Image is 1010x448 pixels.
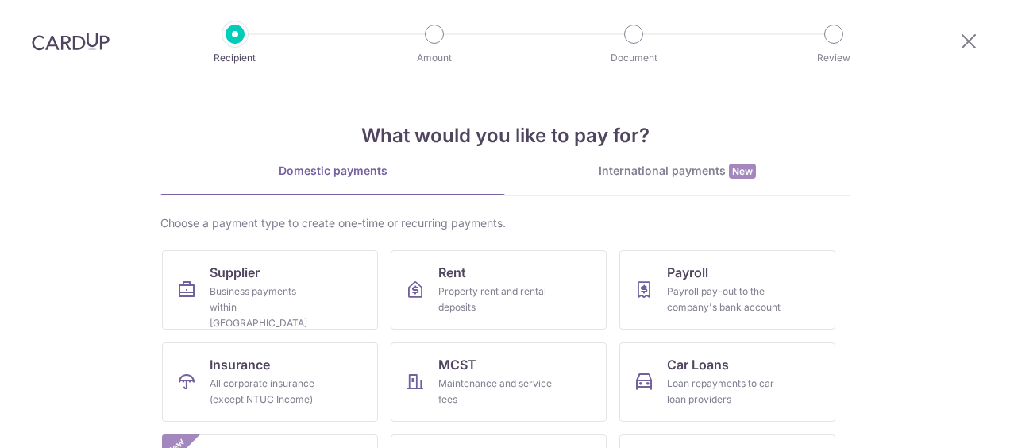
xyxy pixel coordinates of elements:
div: Business payments within [GEOGRAPHIC_DATA] [210,284,324,331]
span: Rent [438,263,466,282]
span: Insurance [210,355,270,374]
p: Document [575,50,692,66]
div: Loan repayments to car loan providers [667,376,781,407]
a: Car LoansLoan repayments to car loan providers [619,342,835,422]
div: International payments [505,163,850,180]
h4: What would you like to pay for? [160,122,850,150]
div: Payroll pay-out to the company's bank account [667,284,781,315]
img: CardUp [32,32,110,51]
span: New [729,164,756,179]
a: PayrollPayroll pay-out to the company's bank account [619,250,835,330]
a: InsuranceAll corporate insurance (except NTUC Income) [162,342,378,422]
p: Review [775,50,892,66]
div: Property rent and rental deposits [438,284,553,315]
a: SupplierBusiness payments within [GEOGRAPHIC_DATA] [162,250,378,330]
span: MCST [438,355,476,374]
a: RentProperty rent and rental deposits [391,250,607,330]
span: Payroll [667,263,708,282]
p: Amount [376,50,493,66]
div: Maintenance and service fees [438,376,553,407]
p: Recipient [176,50,294,66]
div: Domestic payments [160,163,505,179]
a: MCSTMaintenance and service fees [391,342,607,422]
div: All corporate insurance (except NTUC Income) [210,376,324,407]
span: Supplier [210,263,260,282]
span: Car Loans [667,355,729,374]
div: Choose a payment type to create one-time or recurring payments. [160,215,850,231]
